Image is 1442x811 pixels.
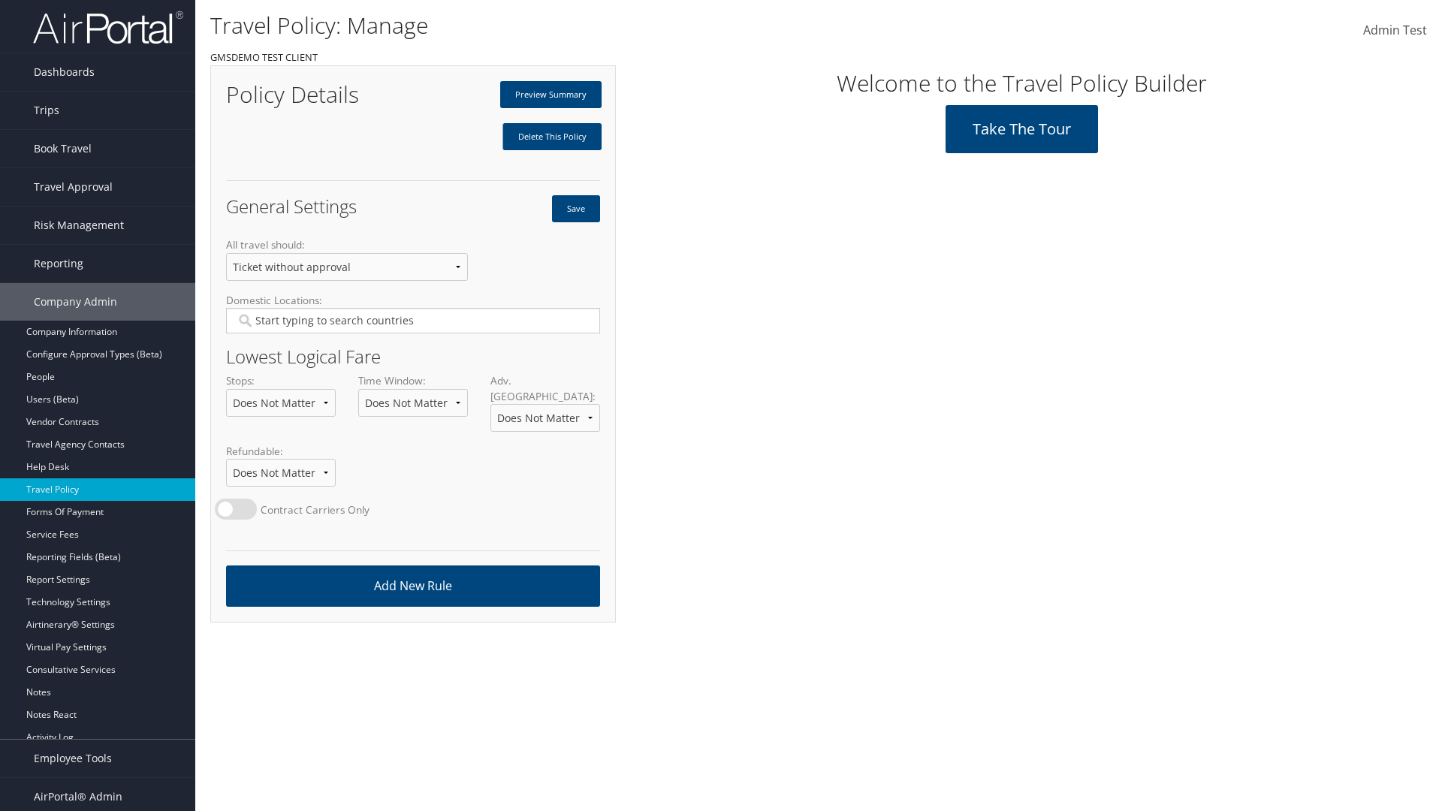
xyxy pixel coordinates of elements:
[226,293,600,345] label: Domestic Locations:
[261,502,370,517] label: Contract Carriers Only
[34,92,59,129] span: Trips
[502,123,602,150] a: Delete This Policy
[226,565,600,607] a: Add New Rule
[226,237,468,292] label: All travel should:
[236,313,590,328] input: Domestic Locations:
[1363,8,1427,54] a: Admin Test
[1363,22,1427,38] span: Admin Test
[34,283,117,321] span: Company Admin
[946,105,1098,153] a: Take the tour
[34,740,112,777] span: Employee Tools
[34,168,113,206] span: Travel Approval
[552,195,600,222] button: Save
[34,130,92,167] span: Book Travel
[226,348,600,366] h2: Lowest Logical Fare
[226,444,336,499] label: Refundable:
[490,404,600,432] select: Adv. [GEOGRAPHIC_DATA]:
[358,373,468,428] label: Time Window:
[500,81,602,108] a: Preview Summary
[33,10,183,45] img: airportal-logo.png
[34,207,124,244] span: Risk Management
[490,373,600,444] label: Adv. [GEOGRAPHIC_DATA]:
[226,83,402,106] h1: Policy Details
[34,245,83,282] span: Reporting
[226,459,336,487] select: Refundable:
[226,253,468,281] select: All travel should:
[226,197,402,216] h2: General Settings
[34,53,95,91] span: Dashboards
[358,389,468,417] select: Time Window:
[226,389,336,417] select: Stops:
[210,10,1021,41] h1: Travel Policy: Manage
[627,68,1416,99] h1: Welcome to the Travel Policy Builder
[226,373,336,428] label: Stops:
[210,50,318,64] small: GMSDEMO TEST CLIENT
